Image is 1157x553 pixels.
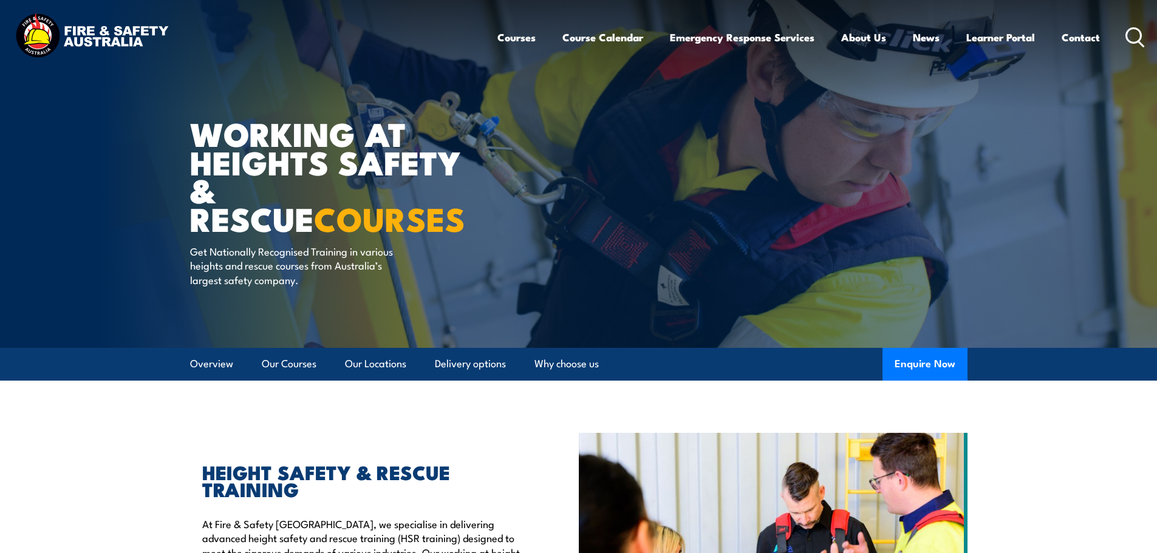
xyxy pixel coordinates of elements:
a: Our Locations [345,348,406,380]
a: Contact [1062,21,1100,53]
a: Courses [497,21,536,53]
a: Delivery options [435,348,506,380]
h1: WORKING AT HEIGHTS SAFETY & RESCUE [190,119,490,232]
a: Learner Portal [966,21,1035,53]
a: Course Calendar [562,21,643,53]
p: Get Nationally Recognised Training in various heights and rescue courses from Australia’s largest... [190,244,412,287]
a: News [913,21,940,53]
a: Emergency Response Services [670,21,814,53]
strong: COURSES [314,192,465,243]
h2: HEIGHT SAFETY & RESCUE TRAINING [202,463,523,497]
button: Enquire Now [882,348,968,381]
a: Overview [190,348,233,380]
a: Our Courses [262,348,316,380]
a: About Us [841,21,886,53]
a: Why choose us [534,348,599,380]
